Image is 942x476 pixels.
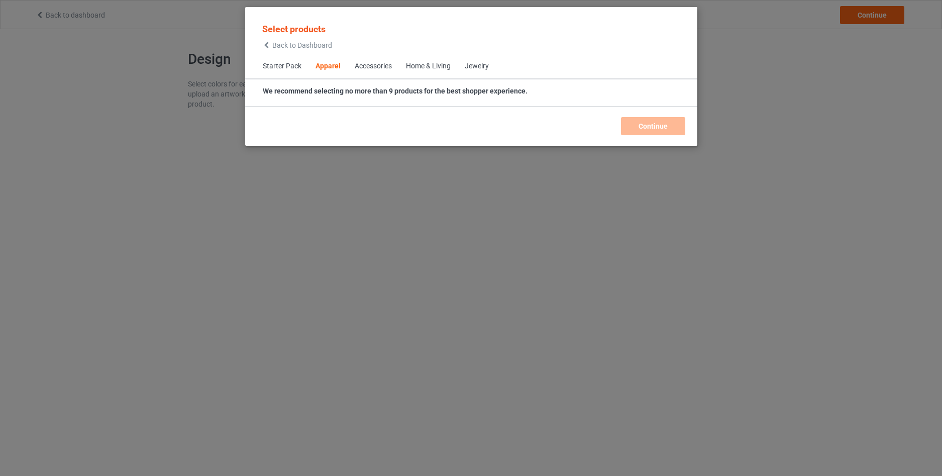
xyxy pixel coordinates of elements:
strong: We recommend selecting no more than 9 products for the best shopper experience. [263,87,528,95]
div: Home & Living [406,61,451,71]
span: Select products [262,24,326,34]
div: Jewelry [465,61,489,71]
span: Starter Pack [256,54,308,78]
span: Back to Dashboard [272,41,332,49]
div: Accessories [355,61,392,71]
div: Apparel [316,61,341,71]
